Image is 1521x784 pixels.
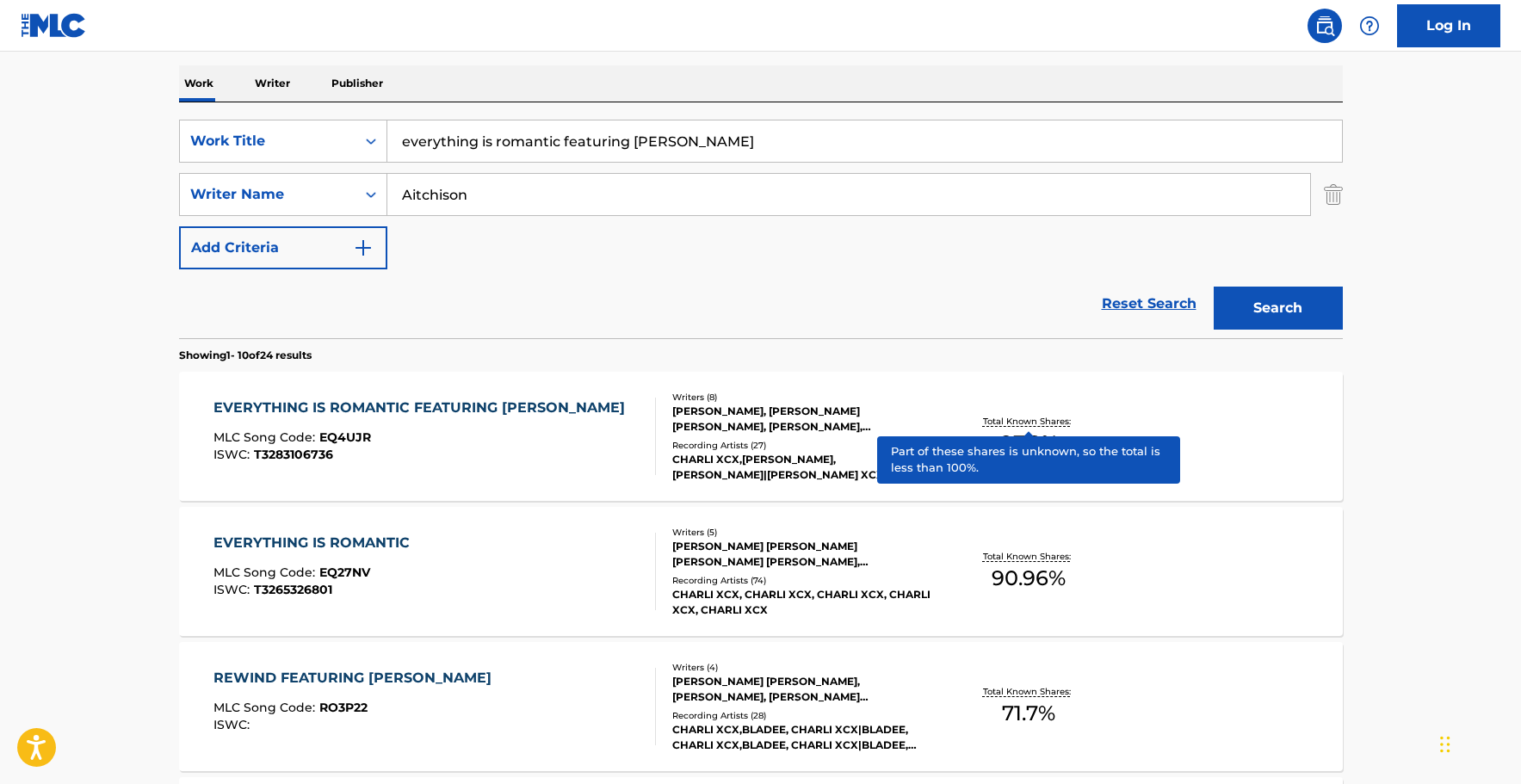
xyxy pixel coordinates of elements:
[672,709,932,722] div: Recording Artists ( 28 )
[672,674,932,705] div: [PERSON_NAME] [PERSON_NAME], [PERSON_NAME], [PERSON_NAME] [PERSON_NAME] [PERSON_NAME]
[179,372,1343,501] a: EVERYTHING IS ROMANTIC FEATURING [PERSON_NAME]MLC Song Code:EQ4UJRISWC:T3283106736Writers (8)[PER...
[190,184,345,205] div: Writer Name
[213,447,254,462] span: ISWC :
[319,565,370,580] span: EQ27NV
[213,668,500,688] div: REWIND FEATURING [PERSON_NAME]
[179,507,1343,636] a: EVERYTHING IS ROMANTICMLC Song Code:EQ27NVISWC:T3265326801Writers (5)[PERSON_NAME] [PERSON_NAME] ...
[1324,173,1343,216] img: Delete Criterion
[983,550,1075,563] p: Total Known Shares:
[179,65,219,102] p: Work
[672,587,932,618] div: CHARLI XCX, CHARLI XCX, CHARLI XCX, CHARLI XCX, CHARLI XCX
[1314,15,1335,36] img: search
[179,120,1343,338] form: Search Form
[1440,719,1450,770] div: Drag
[672,661,932,674] div: Writers ( 4 )
[1093,285,1205,323] a: Reset Search
[250,65,295,102] p: Writer
[254,447,333,462] span: T3283106736
[179,642,1343,771] a: REWIND FEATURING [PERSON_NAME]MLC Song Code:RO3P22ISWC:Writers (4)[PERSON_NAME] [PERSON_NAME], [P...
[319,700,368,715] span: RO3P22
[983,415,1075,428] p: Total Known Shares:
[353,238,374,258] img: 9d2ae6d4665cec9f34b9.svg
[672,722,932,753] div: CHARLI XCX,BLADEE, CHARLI XCX|BLADEE, CHARLI XCX,BLADEE, CHARLI XCX|BLADEE, CHARLI XCX,BLADEE
[983,685,1075,698] p: Total Known Shares:
[1000,428,1058,459] span: 97.2 %
[1214,287,1343,330] button: Search
[213,717,254,732] span: ISWC :
[213,398,634,418] div: EVERYTHING IS ROMANTIC FEATURING [PERSON_NAME]
[1397,4,1500,47] a: Log In
[1352,9,1387,43] div: Help
[326,65,388,102] p: Publisher
[1308,9,1342,43] a: Public Search
[319,429,371,445] span: EQ4UJR
[672,404,932,435] div: [PERSON_NAME], [PERSON_NAME] [PERSON_NAME], [PERSON_NAME], [PERSON_NAME]-REIXA [PERSON_NAME] [PER...
[179,348,312,363] p: Showing 1 - 10 of 24 results
[1435,701,1521,784] iframe: Chat Widget
[672,526,932,539] div: Writers ( 5 )
[1359,15,1380,36] img: help
[213,700,319,715] span: MLC Song Code :
[672,391,932,404] div: Writers ( 8 )
[672,574,932,587] div: Recording Artists ( 74 )
[672,539,932,570] div: [PERSON_NAME] [PERSON_NAME] [PERSON_NAME] [PERSON_NAME], [PERSON_NAME], [PERSON_NAME] [PERSON_NAME]
[179,226,387,269] button: Add Criteria
[1002,698,1055,729] span: 71.7 %
[213,565,319,580] span: MLC Song Code :
[21,13,87,38] img: MLC Logo
[190,131,345,151] div: Work Title
[254,582,332,597] span: T3265326801
[213,429,319,445] span: MLC Song Code :
[672,439,932,452] div: Recording Artists ( 27 )
[992,563,1066,594] span: 90.96 %
[213,582,254,597] span: ISWC :
[672,452,932,483] div: CHARLI XCX,[PERSON_NAME], [PERSON_NAME]|[PERSON_NAME] XCX, [PERSON_NAME] XCX,[PERSON_NAME], [PERS...
[213,533,418,553] div: EVERYTHING IS ROMANTIC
